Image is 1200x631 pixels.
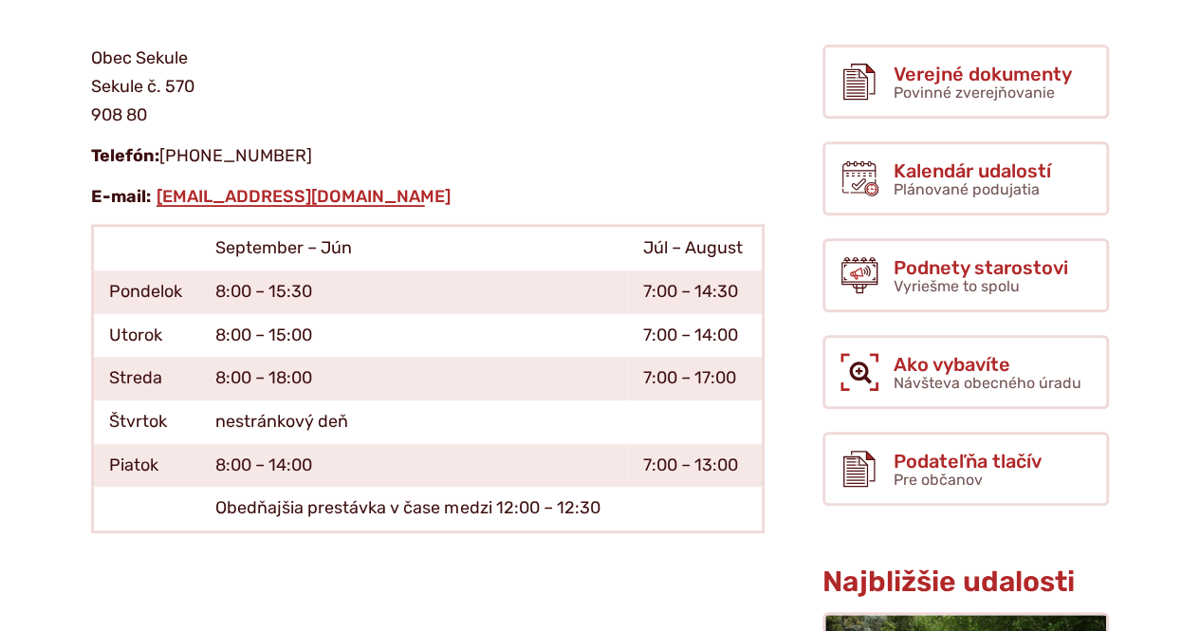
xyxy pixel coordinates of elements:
td: 7:00 – 14:30 [628,270,764,314]
h3: Najbližšie udalosti [822,566,1109,598]
span: Plánované podujatia [894,180,1040,198]
a: [EMAIL_ADDRESS][DOMAIN_NAME] [155,186,452,207]
a: Podnety starostovi Vyriešme to spolu [822,238,1109,312]
a: Kalendár udalostí Plánované podujatia [822,141,1109,215]
span: Povinné zverejňovanie [894,84,1055,102]
span: Podnety starostovi [894,257,1068,278]
span: Podateľňa tlačív [894,451,1042,472]
a: Podateľňa tlačív Pre občanov [822,432,1109,506]
td: 8:00 – 15:30 [200,270,627,314]
td: September – Jún [200,226,627,270]
p: [PHONE_NUMBER] [91,142,765,171]
td: Utorok [93,314,201,358]
span: Návšteva obecného úradu [894,374,1081,392]
td: Štvrtok [93,400,201,444]
td: 7:00 – 17:00 [628,357,764,400]
td: 8:00 – 15:00 [200,314,627,358]
strong: E-mail: [91,186,151,207]
td: Obedňajšia prestávka v čase medzi 12:00 – 12:30 [200,487,627,531]
span: Verejné dokumenty [894,64,1072,84]
a: Verejné dokumenty Povinné zverejňovanie [822,45,1109,119]
a: Ako vybavíte Návšteva obecného úradu [822,335,1109,409]
p: Obec Sekule Sekule č. 570 908 80 [91,45,765,129]
td: 8:00 – 18:00 [200,357,627,400]
td: Pondelok [93,270,201,314]
strong: Telefón: [91,145,159,166]
span: Vyriešme to spolu [894,277,1020,295]
td: Piatok [93,444,201,488]
td: Streda [93,357,201,400]
td: 7:00 – 13:00 [628,444,764,488]
span: Ako vybavíte [894,354,1081,375]
span: Pre občanov [894,471,983,489]
td: 7:00 – 14:00 [628,314,764,358]
span: Kalendár udalostí [894,160,1051,181]
td: 8:00 – 14:00 [200,444,627,488]
td: nestránkový deň [200,400,627,444]
td: Júl – August [628,226,764,270]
